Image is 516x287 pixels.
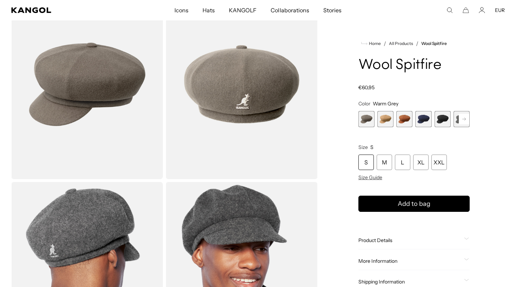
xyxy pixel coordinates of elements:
li: / [413,39,418,48]
button: Add to bag [358,196,470,212]
span: Product Details [358,237,461,243]
button: Cart [463,7,469,13]
div: 1 of 8 [358,111,375,127]
span: €60,95 [358,84,375,91]
button: EUR [495,7,505,13]
a: Account [479,7,485,13]
span: Size Guide [358,174,382,181]
label: Black [435,111,451,127]
label: Navy [415,111,431,127]
span: Color [358,100,370,107]
span: S [370,144,373,150]
span: Shipping Information [358,279,461,285]
span: More Information [358,258,461,264]
span: Add to bag [398,199,430,209]
span: Warm Grey [373,100,398,107]
a: Home [361,40,381,47]
div: XL [413,155,429,170]
div: 2 of 8 [377,111,393,127]
label: Warm Grey [358,111,375,127]
nav: breadcrumbs [358,39,470,48]
h1: Wool Spitfire [358,58,470,73]
span: Home [368,41,381,46]
li: / [381,39,386,48]
div: M [377,155,392,170]
label: Dark Flannel [454,111,470,127]
span: Size [358,144,368,150]
div: XXL [431,155,447,170]
a: Wool Spitfire [421,41,446,46]
summary: Search here [446,7,453,13]
div: 3 of 8 [396,111,412,127]
div: 5 of 8 [435,111,451,127]
label: Camel [377,111,393,127]
a: Kangol [11,7,115,13]
a: All Products [389,41,413,46]
div: 4 of 8 [415,111,431,127]
div: 6 of 8 [454,111,470,127]
div: L [395,155,410,170]
label: Mahogany [396,111,412,127]
div: S [358,155,374,170]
